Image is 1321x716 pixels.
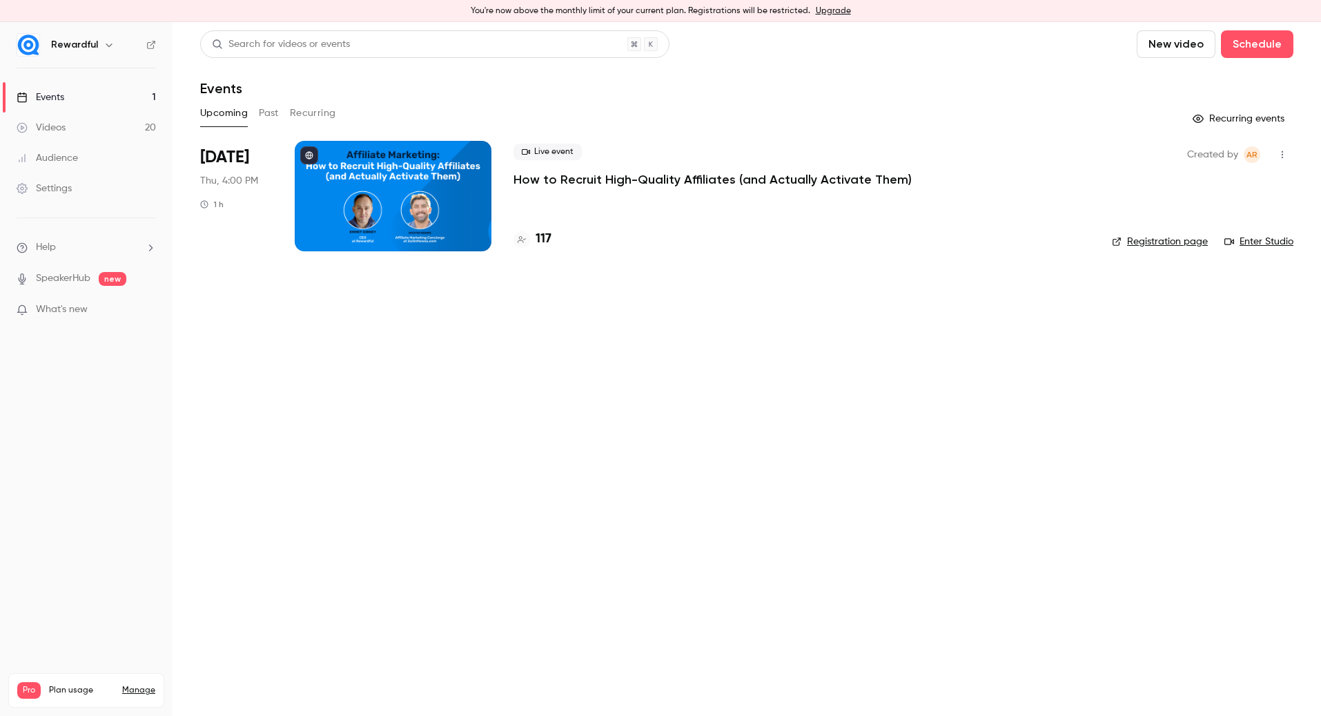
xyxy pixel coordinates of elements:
[1187,146,1238,163] span: Created by
[17,121,66,135] div: Videos
[1224,235,1293,249] a: Enter Studio
[1137,30,1215,58] button: New video
[17,34,39,56] img: Rewardful
[513,144,582,160] span: Live event
[290,102,336,124] button: Recurring
[17,90,64,104] div: Events
[212,37,350,52] div: Search for videos or events
[200,141,273,251] div: Sep 18 Thu, 5:00 PM (Europe/Paris)
[1112,235,1208,249] a: Registration page
[122,685,155,696] a: Manage
[259,102,279,124] button: Past
[36,302,88,317] span: What's new
[17,682,41,699] span: Pro
[17,240,156,255] li: help-dropdown-opener
[513,171,912,188] a: How to Recruit High-Quality Affiliates (and Actually Activate Them)
[816,6,851,17] a: Upgrade
[49,685,114,696] span: Plan usage
[17,151,78,165] div: Audience
[1246,146,1258,163] span: AR
[36,240,56,255] span: Help
[51,38,98,52] h6: Rewardful
[536,230,551,249] h4: 117
[200,174,258,188] span: Thu, 4:00 PM
[1244,146,1260,163] span: Audrey Rampon
[36,271,90,286] a: SpeakerHub
[200,146,249,168] span: [DATE]
[200,199,224,210] div: 1 h
[200,102,248,124] button: Upcoming
[139,304,156,316] iframe: Noticeable Trigger
[17,182,72,195] div: Settings
[1186,108,1293,130] button: Recurring events
[1221,30,1293,58] button: Schedule
[513,230,551,249] a: 117
[99,272,126,286] span: new
[200,80,242,97] h1: Events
